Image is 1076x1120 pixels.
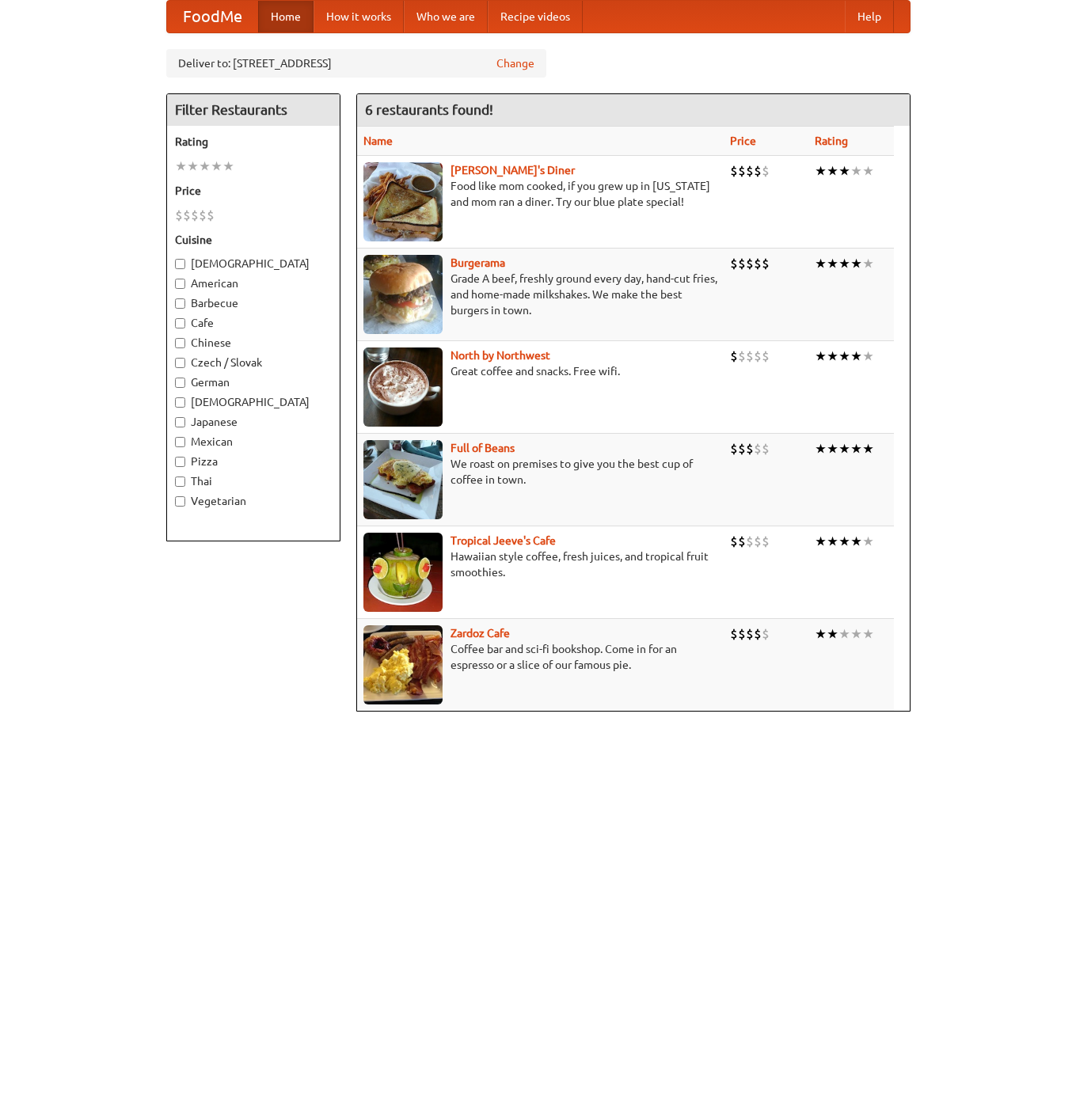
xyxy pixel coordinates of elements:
[258,1,314,32] a: Home
[754,533,762,550] li: $
[175,394,332,410] label: [DEMOGRAPHIC_DATA]
[191,207,199,224] li: $
[845,1,894,32] a: Help
[175,434,332,450] label: Mexican
[862,347,874,365] li: ★
[730,440,738,457] li: $
[762,347,770,365] li: $
[207,207,215,224] li: $
[451,349,550,362] b: North by Northwest
[754,162,762,180] li: $
[175,232,332,248] h5: Cuisine
[175,476,185,487] input: Thai
[838,347,850,365] li: ★
[827,162,838,180] li: ★
[175,358,185,368] input: Czech / Slovak
[451,164,575,177] b: [PERSON_NAME]'s Diner
[838,440,850,457] li: ★
[746,440,754,457] li: $
[827,533,838,550] li: ★
[183,207,191,224] li: $
[451,442,515,454] a: Full of Beans
[187,158,199,175] li: ★
[762,533,770,550] li: $
[850,162,862,180] li: ★
[175,315,332,331] label: Cafe
[363,641,717,673] p: Coffee bar and sci-fi bookshop. Come in for an espresso or a slice of our famous pie.
[730,347,738,365] li: $
[730,255,738,272] li: $
[175,355,332,370] label: Czech / Slovak
[862,625,874,643] li: ★
[404,1,488,32] a: Who we are
[199,207,207,224] li: $
[175,414,332,430] label: Japanese
[222,158,234,175] li: ★
[363,625,443,704] img: zardoz.jpg
[166,49,546,78] div: Deliver to: [STREET_ADDRESS]
[838,255,850,272] li: ★
[363,363,717,379] p: Great coffee and snacks. Free wifi.
[730,135,756,147] a: Price
[451,627,510,640] b: Zardoz Cafe
[850,533,862,550] li: ★
[175,158,187,175] li: ★
[827,255,838,272] li: ★
[730,533,738,550] li: $
[175,493,332,509] label: Vegetarian
[746,625,754,643] li: $
[738,440,746,457] li: $
[175,338,185,348] input: Chinese
[862,162,874,180] li: ★
[363,178,717,210] p: Food like mom cooked, if you grew up in [US_STATE] and mom ran a diner. Try our blue plate special!
[167,94,340,126] h4: Filter Restaurants
[754,440,762,457] li: $
[175,279,185,289] input: American
[827,440,838,457] li: ★
[451,256,505,269] a: Burgerama
[730,625,738,643] li: $
[738,255,746,272] li: $
[175,295,332,311] label: Barbecue
[862,255,874,272] li: ★
[363,347,443,427] img: north.jpg
[754,347,762,365] li: $
[363,162,443,241] img: sallys.jpg
[738,625,746,643] li: $
[762,162,770,180] li: $
[211,158,222,175] li: ★
[838,162,850,180] li: ★
[175,259,185,269] input: [DEMOGRAPHIC_DATA]
[175,397,185,408] input: [DEMOGRAPHIC_DATA]
[827,625,838,643] li: ★
[363,135,393,147] a: Name
[199,158,211,175] li: ★
[175,454,332,469] label: Pizza
[175,496,185,507] input: Vegetarian
[754,625,762,643] li: $
[175,183,332,199] h5: Price
[363,271,717,318] p: Grade A beef, freshly ground every day, hand-cut fries, and home-made milkshakes. We make the bes...
[738,162,746,180] li: $
[862,440,874,457] li: ★
[746,255,754,272] li: $
[175,275,332,291] label: American
[363,255,443,334] img: burgerama.jpg
[838,625,850,643] li: ★
[746,347,754,365] li: $
[738,347,746,365] li: $
[754,255,762,272] li: $
[850,255,862,272] li: ★
[314,1,404,32] a: How it works
[862,533,874,550] li: ★
[175,378,185,388] input: German
[488,1,583,32] a: Recipe videos
[762,625,770,643] li: $
[815,347,827,365] li: ★
[175,256,332,271] label: [DEMOGRAPHIC_DATA]
[175,134,332,150] h5: Rating
[850,440,862,457] li: ★
[746,533,754,550] li: $
[175,457,185,467] input: Pizza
